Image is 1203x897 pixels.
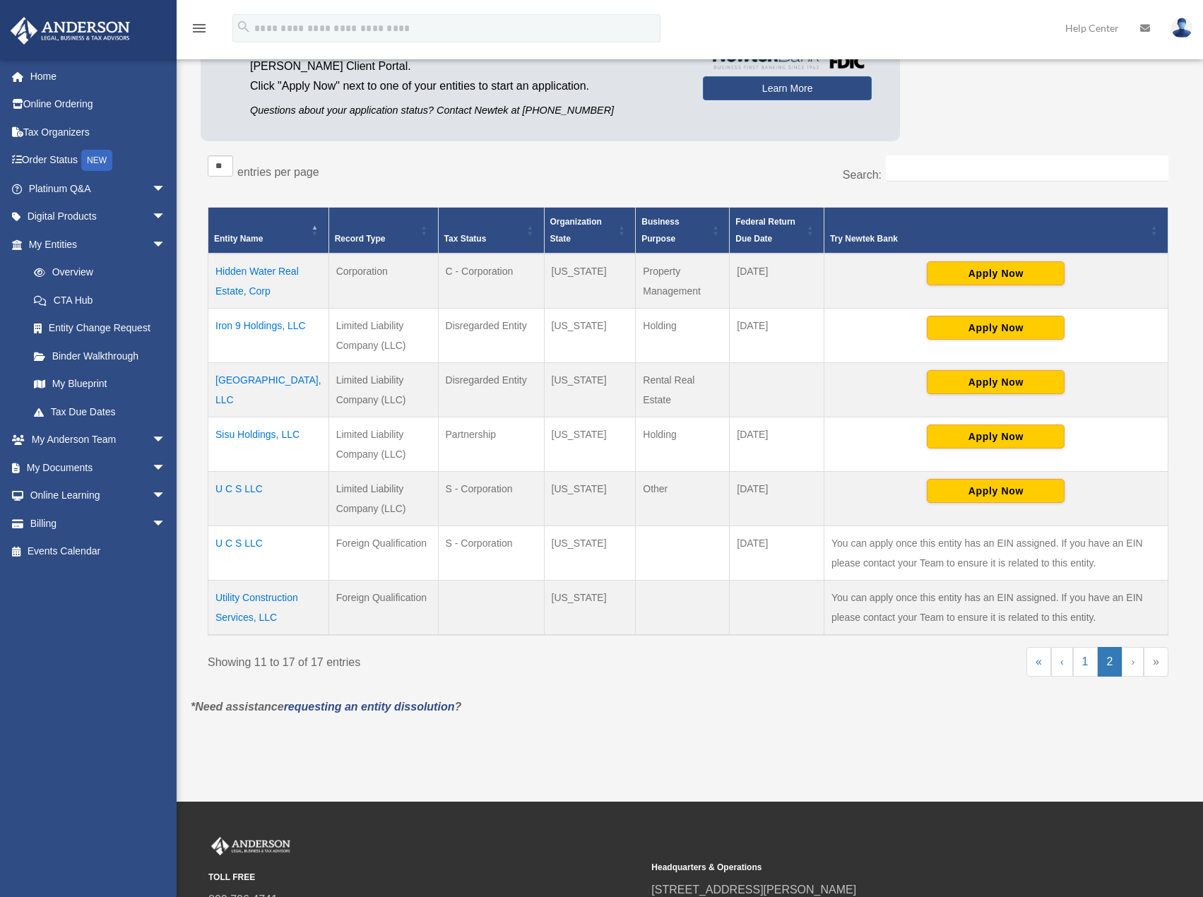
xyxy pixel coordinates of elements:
[824,526,1168,581] td: You can apply once this entity has an EIN assigned. If you have an EIN please contact your Team t...
[208,647,677,672] div: Showing 11 to 17 of 17 entries
[438,472,544,526] td: S - Corporation
[636,309,730,363] td: Holding
[236,19,251,35] i: search
[328,581,438,636] td: Foreign Qualification
[208,870,641,885] small: TOLL FREE
[830,230,1146,247] div: Try Newtek Bank
[550,217,602,244] span: Organization State
[10,453,187,482] a: My Documentsarrow_drop_down
[544,208,636,254] th: Organization State: Activate to sort
[730,208,824,254] th: Federal Return Due Date: Activate to sort
[208,363,329,417] td: [GEOGRAPHIC_DATA], LLC
[544,472,636,526] td: [US_STATE]
[927,261,1065,285] button: Apply Now
[438,208,544,254] th: Tax Status: Activate to sort
[730,254,824,309] td: [DATE]
[730,472,824,526] td: [DATE]
[10,230,180,259] a: My Entitiesarrow_drop_down
[237,166,319,178] label: entries per page
[636,208,730,254] th: Business Purpose: Activate to sort
[927,316,1065,340] button: Apply Now
[730,309,824,363] td: [DATE]
[10,118,187,146] a: Tax Organizers
[730,526,824,581] td: [DATE]
[335,234,386,244] span: Record Type
[152,426,180,455] span: arrow_drop_down
[191,25,208,37] a: menu
[208,309,329,363] td: Iron 9 Holdings, LLC
[20,259,173,287] a: Overview
[328,254,438,309] td: Corporation
[10,426,187,454] a: My Anderson Teamarrow_drop_down
[250,76,682,96] p: Click "Apply Now" next to one of your entities to start an application.
[10,482,187,510] a: Online Learningarrow_drop_down
[544,417,636,472] td: [US_STATE]
[81,150,112,171] div: NEW
[10,203,187,231] a: Digital Productsarrow_drop_down
[20,286,180,314] a: CTA Hub
[10,174,187,203] a: Platinum Q&Aarrow_drop_down
[328,417,438,472] td: Limited Liability Company (LLC)
[438,363,544,417] td: Disregarded Entity
[1171,18,1192,38] img: User Pic
[10,509,187,537] a: Billingarrow_drop_down
[636,254,730,309] td: Property Management
[20,370,180,398] a: My Blueprint
[636,363,730,417] td: Rental Real Estate
[208,472,329,526] td: U C S LLC
[191,701,461,713] em: *Need assistance ?
[444,234,487,244] span: Tax Status
[10,62,187,90] a: Home
[208,208,329,254] th: Entity Name: Activate to invert sorting
[152,174,180,203] span: arrow_drop_down
[651,860,1084,875] small: Headquarters & Operations
[152,203,180,232] span: arrow_drop_down
[1144,647,1168,677] a: Last
[544,526,636,581] td: [US_STATE]
[10,146,187,175] a: Order StatusNEW
[927,424,1065,448] button: Apply Now
[20,398,180,426] a: Tax Due Dates
[10,537,187,566] a: Events Calendar
[1098,647,1122,677] a: 2
[438,309,544,363] td: Disregarded Entity
[208,837,293,855] img: Anderson Advisors Platinum Portal
[328,363,438,417] td: Limited Liability Company (LLC)
[438,417,544,472] td: Partnership
[824,208,1168,254] th: Try Newtek Bank : Activate to sort
[1122,647,1144,677] a: Next
[544,309,636,363] td: [US_STATE]
[927,370,1065,394] button: Apply Now
[20,342,180,370] a: Binder Walkthrough
[824,581,1168,636] td: You can apply once this entity has an EIN assigned. If you have an EIN please contact your Team t...
[152,453,180,482] span: arrow_drop_down
[328,472,438,526] td: Limited Liability Company (LLC)
[152,230,180,259] span: arrow_drop_down
[735,217,795,244] span: Federal Return Due Date
[651,884,856,896] a: [STREET_ADDRESS][PERSON_NAME]
[250,102,682,119] p: Questions about your application status? Contact Newtek at [PHONE_NUMBER]
[6,17,134,44] img: Anderson Advisors Platinum Portal
[636,417,730,472] td: Holding
[1051,647,1073,677] a: Previous
[214,234,263,244] span: Entity Name
[1073,647,1098,677] a: 1
[208,417,329,472] td: Sisu Holdings, LLC
[544,363,636,417] td: [US_STATE]
[843,169,882,181] label: Search:
[208,581,329,636] td: Utility Construction Services, LLC
[438,254,544,309] td: C - Corporation
[636,472,730,526] td: Other
[208,526,329,581] td: U C S LLC
[927,479,1065,503] button: Apply Now
[730,417,824,472] td: [DATE]
[703,76,872,100] a: Learn More
[20,314,180,343] a: Entity Change Request
[152,482,180,511] span: arrow_drop_down
[1026,647,1051,677] a: First
[544,254,636,309] td: [US_STATE]
[328,309,438,363] td: Limited Liability Company (LLC)
[328,208,438,254] th: Record Type: Activate to sort
[208,254,329,309] td: Hidden Water Real Estate, Corp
